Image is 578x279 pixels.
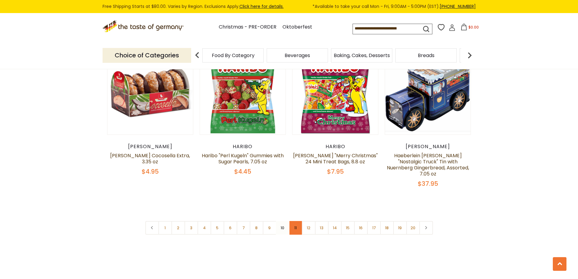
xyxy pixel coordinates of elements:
a: 5 [211,221,224,235]
a: 13 [315,221,329,235]
div: Free Shipping Starts at $80.00. Varies by Region. Exclusions Apply. [103,3,476,10]
a: 8 [250,221,263,235]
div: [PERSON_NAME] [385,144,471,150]
a: 12 [302,221,316,235]
a: 2 [171,221,185,235]
a: Breads [418,53,434,58]
a: 9 [263,221,276,235]
a: 14 [328,221,342,235]
a: 19 [393,221,407,235]
img: Haribo "Merry Christmas" 24 Mini Treat Bags, 8.8 oz [292,49,378,135]
button: $0.00 [457,24,482,33]
img: Haribo "Perl Kugeln" Gummies with Sugar Pearls, 7.05 oz [200,49,286,135]
a: Beverages [285,53,310,58]
a: Haribo "Perl Kugeln" Gummies with Sugar Pearls, 7.05 oz [202,152,284,165]
span: $37.95 [418,179,438,188]
a: Baking, Cakes, Desserts [334,53,390,58]
span: $0.00 [468,25,479,30]
a: 7 [237,221,250,235]
a: 11 [289,221,303,235]
a: Haeberlein [PERSON_NAME] "Nostalgic Truck" Tin with Nuernberg Gingerbread, Assorted, 7.05 oz [387,152,469,177]
span: $4.45 [234,167,251,176]
a: [PERSON_NAME] "Merry Christmas" 24 Mini Treat Bags, 8.8 oz [293,152,378,165]
div: [PERSON_NAME] [107,144,194,150]
a: [PERSON_NAME] Cocosella Extra, 3.35 oz [110,152,190,165]
a: 1 [158,221,172,235]
a: 15 [341,221,355,235]
a: 16 [354,221,368,235]
div: Haribo [292,144,379,150]
a: [PHONE_NUMBER] [440,3,476,9]
img: Weiss Cocosella Extra, 3.35 oz [107,49,193,135]
a: 18 [380,221,394,235]
a: Click here for details. [239,3,284,9]
a: 6 [224,221,237,235]
a: Christmas - PRE-ORDER [219,23,276,31]
a: Oktoberfest [282,23,312,31]
span: $7.95 [327,167,344,176]
a: 3 [184,221,198,235]
a: 20 [406,221,420,235]
a: 17 [367,221,381,235]
a: 4 [198,221,211,235]
div: Haribo [200,144,286,150]
img: previous arrow [191,49,203,61]
span: *Available to take your call Mon - Fri, 9:00AM - 5:00PM (EST). [313,3,476,10]
img: Haeberlein Metzger "Nostalgic Truck" Tin with Nuernberg Gingerbread, Assorted, 7.05 oz [385,49,471,135]
p: Choice of Categories [103,48,191,63]
a: Food By Category [212,53,255,58]
img: next arrow [464,49,476,61]
span: $4.95 [142,167,159,176]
